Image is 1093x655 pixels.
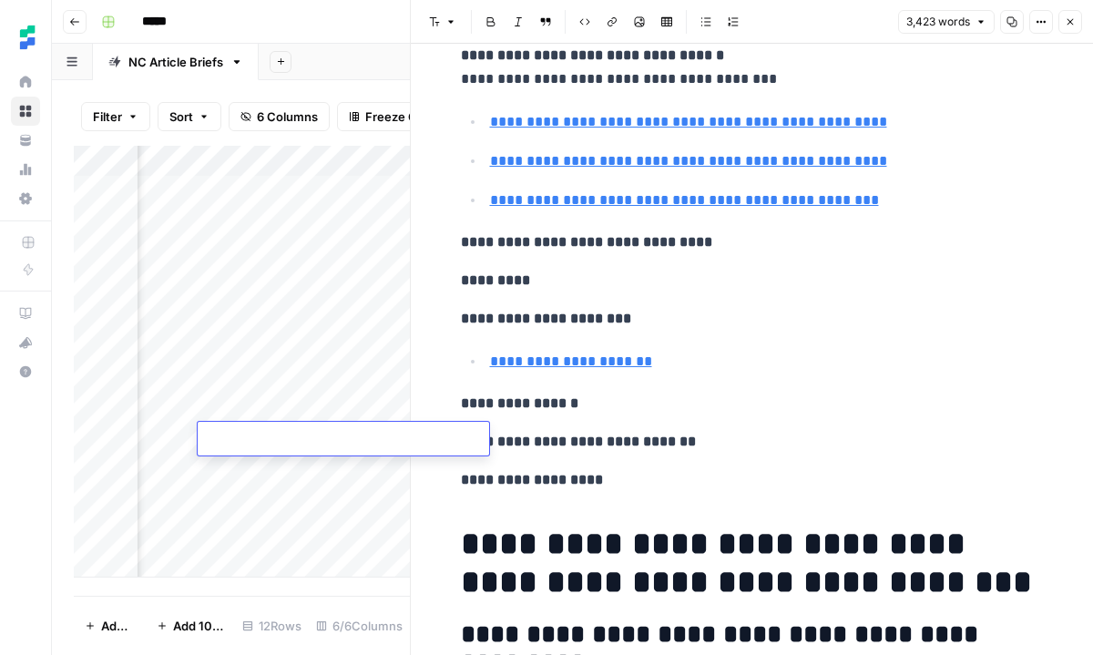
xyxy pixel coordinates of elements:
a: Settings [11,184,40,213]
span: 3,423 words [906,14,970,30]
button: 3,423 words [898,10,995,34]
button: Filter [81,102,150,131]
button: Freeze Columns [337,102,471,131]
button: Workspace: Ten Speed [11,15,40,60]
button: 6 Columns [229,102,330,131]
div: What's new? [12,329,39,356]
button: What's new? [11,328,40,357]
button: Add 10 Rows [146,611,235,640]
button: Add Row [74,611,146,640]
a: Usage [11,155,40,184]
div: 12 Rows [235,611,309,640]
a: AirOps Academy [11,299,40,328]
span: Filter [93,107,122,126]
span: Add Row [101,617,135,635]
span: Sort [169,107,193,126]
a: Your Data [11,126,40,155]
div: 6/6 Columns [309,611,410,640]
div: NC Article Briefs [128,53,223,71]
span: Add 10 Rows [173,617,224,635]
span: 6 Columns [257,107,318,126]
img: Ten Speed Logo [11,21,44,54]
a: Home [11,67,40,97]
button: Help + Support [11,357,40,386]
a: NC Article Briefs [93,44,259,80]
button: Sort [158,102,221,131]
span: Freeze Columns [365,107,459,126]
a: Browse [11,97,40,126]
